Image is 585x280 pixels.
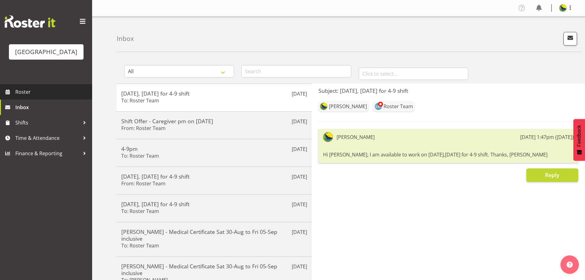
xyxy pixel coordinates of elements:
h5: 4-9pm [121,145,307,152]
h5: Shift Offer - Caregiver pm on [DATE] [121,118,307,124]
div: [DATE] 1:47pm ([DATE]) [520,133,574,141]
h5: [PERSON_NAME] - Medical Certificate Sat 30-Aug to Fri 05-Sep inclusive [121,263,307,276]
button: Reply [526,168,578,182]
img: Rosterit website logo [5,15,55,28]
h6: From: Roster Team [121,180,166,187]
span: Feedback [576,125,582,147]
p: [DATE] [292,263,307,270]
h5: [DATE], [DATE] for 4-9 shift [121,90,307,97]
img: help-xxl-2.png [567,262,573,268]
p: [DATE] [292,173,307,180]
h5: [DATE], [DATE] for 4-9 shift [121,201,307,207]
span: Shifts [15,118,80,127]
input: Search [241,65,351,77]
div: [PERSON_NAME] [329,103,367,110]
button: Feedback - Show survey [573,119,585,161]
p: [DATE] [292,118,307,125]
span: Finance & Reporting [15,149,80,158]
h5: [PERSON_NAME] - Medical Certificate Sat 30-Aug to Fri 05-Sep inclusive [121,228,307,242]
img: gemma-hall22491374b5f274993ff8414464fec47f.png [323,132,333,142]
h4: Inbox [117,35,134,42]
span: Inbox [15,103,89,112]
span: Time & Attendance [15,133,80,143]
img: gemma-hall22491374b5f274993ff8414464fec47f.png [559,4,567,12]
h5: [DATE], [DATE] for 4-9 shift [121,173,307,180]
p: [DATE] [292,228,307,236]
div: Roster Team [384,103,413,110]
img: lesley-mckenzie127.jpg [375,103,382,110]
p: [DATE] [292,145,307,153]
h6: To: Roster Team [121,97,159,104]
h6: From: Roster Team [121,125,166,131]
h6: To: Roster Team [121,243,159,249]
p: [DATE] [292,90,307,97]
h6: To: Roster Team [121,208,159,214]
p: [DATE] [292,201,307,208]
img: gemma-hall22491374b5f274993ff8414464fec47f.png [320,103,327,110]
span: Roster [15,87,89,97]
div: Hi [PERSON_NAME], I am available to work on [DATE],[DATE] for 4-9 shift. Thanks, [PERSON_NAME] [323,149,574,160]
div: [PERSON_NAME] [337,133,375,141]
h6: To: Roster Team [121,153,159,159]
input: Click to select... [359,68,468,80]
div: [GEOGRAPHIC_DATA] [15,47,77,57]
h5: Subject: [DATE], [DATE] for 4-9 shift [318,87,578,94]
span: Reply [545,171,559,179]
